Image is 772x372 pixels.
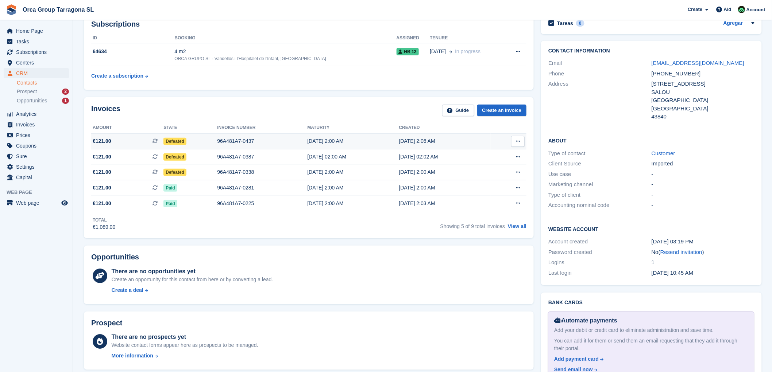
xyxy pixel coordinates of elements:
font: Settings [16,164,35,170]
font: CRM [16,70,28,76]
font: There are no opportunities yet [112,268,196,274]
font: Last login [548,270,572,276]
font: ID [93,35,97,40]
div: 0 [576,20,584,27]
font: Bank cards [548,299,583,305]
font: [PHONE_NUMBER] [652,70,701,77]
font: State [163,125,177,130]
a: Store Preview [60,199,69,207]
font: Paid [166,185,175,191]
font: Web page [16,200,39,206]
a: View all [508,223,526,229]
font: 96A481A7-0338 [217,169,254,175]
font: €121.00 [93,154,111,160]
a: Customer [652,150,675,156]
font: Coupons [16,143,36,149]
font: Password created [548,249,592,255]
font: Imported [652,160,673,167]
font: Capital [16,175,32,180]
font: Type of client [548,192,580,198]
a: menu [4,36,69,47]
font: Sure [16,153,27,159]
font: Assigned [397,35,420,40]
font: 4 m2 [174,48,186,54]
font: Tasks [16,39,29,44]
a: Create an invoice [477,105,527,117]
font: [DATE] 10:45 AM [652,270,694,276]
font: About [548,138,567,144]
font: You can add it for them or send them an email requesting that they add it through their portal. [554,338,737,351]
font: Paid [166,201,175,206]
font: Amount [93,125,112,130]
font: Add payment card [554,356,599,362]
a: Create a deal [112,286,273,294]
font: - [652,192,653,198]
font: Prospect [91,319,123,327]
a: menu [4,130,69,140]
img: Tania [738,6,745,13]
font: Centers [16,60,34,66]
font: Create a deal [112,287,143,293]
a: Agregar [723,19,743,28]
font: 64634 [93,48,107,54]
font: 96A481A7-0437 [217,138,254,144]
font: - [652,181,653,187]
a: menu [4,162,69,172]
font: Subscriptions [91,20,140,28]
font: Account created [548,238,588,244]
a: menu [4,120,69,130]
font: SALOU [652,89,670,95]
font: Prospect [17,89,37,94]
font: €121.00 [93,138,111,144]
font: More information [112,353,153,359]
font: Defeated [166,139,184,144]
font: Accounting nominal code [548,202,610,208]
font: Add your debit or credit card to eliminate administration and save time. [554,327,714,333]
font: [DATE] 2:00 AM [399,169,435,175]
font: [DATE] 02:02 AM [399,154,438,160]
a: menu [4,141,69,151]
font: 96A481A7-0281 [217,185,254,191]
font: Create [688,7,702,12]
font: Create an invoice [482,107,522,113]
font: [STREET_ADDRESS] [652,81,706,87]
font: Logins [548,259,564,265]
font: [DATE] 2:06 AM [399,138,435,144]
font: [DATE] 02:00 AM [307,154,346,160]
font: No [652,249,659,255]
font: Phone [548,70,564,77]
font: Invoices [16,122,35,128]
font: Address [548,81,568,87]
font: Marketing channel [548,181,593,187]
font: [DATE] 2:00 AM [307,169,343,175]
a: menu [4,58,69,68]
font: Prices [16,132,30,138]
font: Total [93,218,107,223]
font: €121.00 [93,200,111,206]
font: Web page [7,189,32,195]
font: 1 [652,259,655,265]
font: Contact information [548,48,610,54]
font: [DATE] 2:03 AM [399,200,435,206]
font: Orca Group Tarragona SL [23,7,94,13]
font: Invoices [91,105,120,113]
font: [DATE] 2:00 AM [307,185,343,191]
font: [GEOGRAPHIC_DATA] [652,105,709,111]
font: €1,089.00 [93,224,115,230]
font: Invoice number [217,125,255,130]
font: Account [746,7,765,12]
font: - [652,202,653,208]
font: HB 12 [404,49,417,54]
font: Website contact forms appear here as prospects to be managed. [112,342,258,348]
a: Add payment card [554,355,745,363]
font: Opportunities [91,253,139,261]
font: Tenure [430,35,448,40]
a: Orca Group Tarragona SL [20,4,97,16]
font: Guide [456,107,469,113]
font: [DATE] 03:19 PM [652,238,694,244]
font: [DATE] 2:00 AM [307,200,343,206]
font: Aid [724,7,732,12]
font: Create a subscription [91,73,143,79]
